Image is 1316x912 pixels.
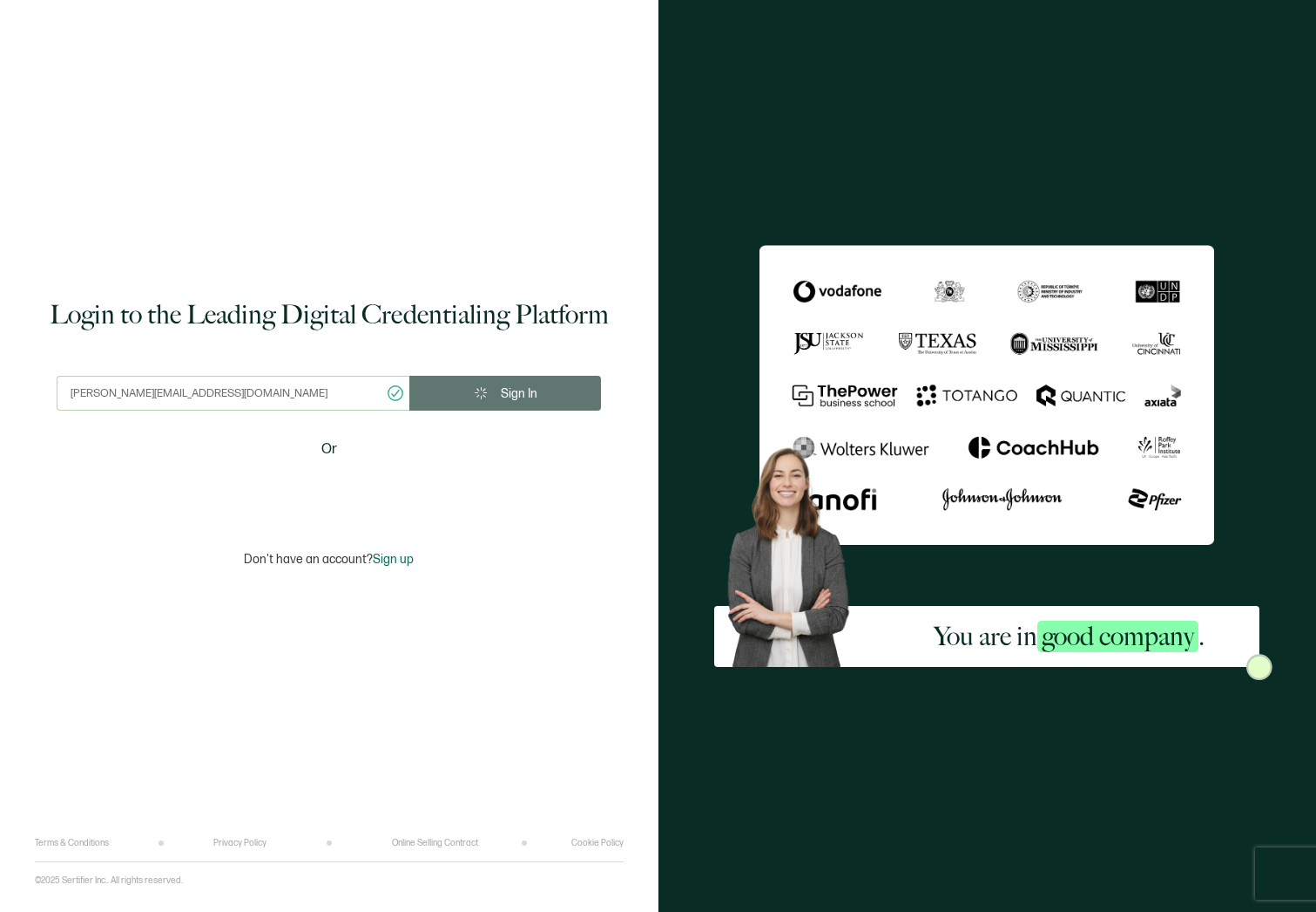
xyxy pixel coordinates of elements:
[321,439,337,460] span: Or
[57,376,409,411] input: Enter your work email address
[50,297,609,332] h1: Login to the Leading Digital Credentialing Platform
[244,552,414,567] p: Don't have an account?
[220,472,438,510] iframe: Sign in with Google Button
[1246,654,1272,680] img: Sertifier Login
[714,437,878,667] img: Sertifier Login - You are in <span class="strong-h">good company</span>. Hero
[759,245,1214,545] img: Sertifier Login - You are in <span class="strong-h">good company</span>.
[934,619,1205,654] h2: You are in .
[571,838,624,848] a: Cookie Policy
[213,838,267,848] a: Privacy Policy
[1037,621,1198,652] span: good company
[373,552,414,567] span: Sign up
[35,838,109,848] a: Terms & Conditions
[392,838,478,848] a: Online Selling Contract
[229,472,429,510] div: Sign in with Google. Opens in new tab
[35,875,183,886] p: ©2025 Sertifier Inc.. All rights reserved.
[386,384,405,403] ion-icon: checkmark circle outline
